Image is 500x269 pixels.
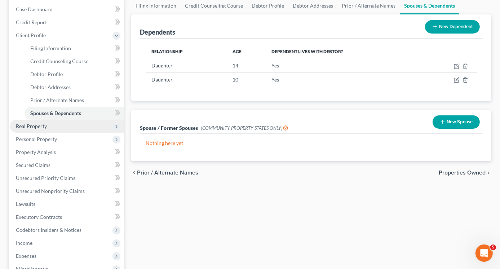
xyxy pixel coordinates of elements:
span: Debtor Addresses [30,84,71,90]
span: Prior / Alternate Names [30,97,84,103]
span: Secured Claims [16,162,50,168]
td: 14 [227,59,266,72]
span: Debtor Profile [30,71,63,77]
span: Spouses & Dependents [30,110,81,116]
th: Relationship [146,44,227,59]
span: Income [16,240,32,246]
td: Daughter [146,59,227,72]
span: Unsecured Nonpriority Claims [16,188,85,194]
span: Real Property [16,123,47,129]
span: Credit Report [16,19,47,25]
a: Spouses & Dependents [25,107,124,120]
span: Property Analysis [16,149,56,155]
span: Filing Information [30,45,71,51]
th: Dependent lives with debtor? [266,44,422,59]
span: Executory Contracts [16,214,62,220]
a: Prior / Alternate Names [25,94,124,107]
td: Yes [266,59,422,72]
span: Expenses [16,253,36,259]
span: Spouse / Former Spouses [140,125,198,131]
span: Credit Counseling Course [30,58,88,64]
a: Credit Counseling Course [25,55,124,68]
i: chevron_right [486,170,491,176]
td: 10 [227,73,266,87]
button: Properties Owned chevron_right [439,170,491,176]
button: New Dependent [425,20,480,34]
a: Filing Information [25,42,124,55]
a: Lawsuits [10,198,124,211]
div: Dependents [140,28,175,36]
th: Age [227,44,266,59]
button: chevron_left Prior / Alternate Names [131,170,198,176]
span: 5 [490,244,496,250]
span: (COMMUNITY PROPERTY STATES ONLY) [201,125,288,131]
a: Property Analysis [10,146,124,159]
button: New Spouse [433,115,480,129]
a: Secured Claims [10,159,124,172]
a: Unsecured Nonpriority Claims [10,185,124,198]
a: Executory Contracts [10,211,124,224]
a: Unsecured Priority Claims [10,172,124,185]
a: Case Dashboard [10,3,124,16]
td: Yes [266,73,422,87]
i: chevron_left [131,170,137,176]
a: Credit Report [10,16,124,29]
iframe: Intercom live chat [475,244,493,262]
a: Debtor Addresses [25,81,124,94]
a: Debtor Profile [25,68,124,81]
span: Client Profile [16,32,46,38]
span: Case Dashboard [16,6,53,12]
span: Unsecured Priority Claims [16,175,75,181]
span: Codebtors Insiders & Notices [16,227,81,233]
span: Prior / Alternate Names [137,170,198,176]
td: Daughter [146,73,227,87]
span: Lawsuits [16,201,35,207]
span: Properties Owned [439,170,486,176]
span: Personal Property [16,136,57,142]
p: Nothing here yet! [146,140,477,147]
